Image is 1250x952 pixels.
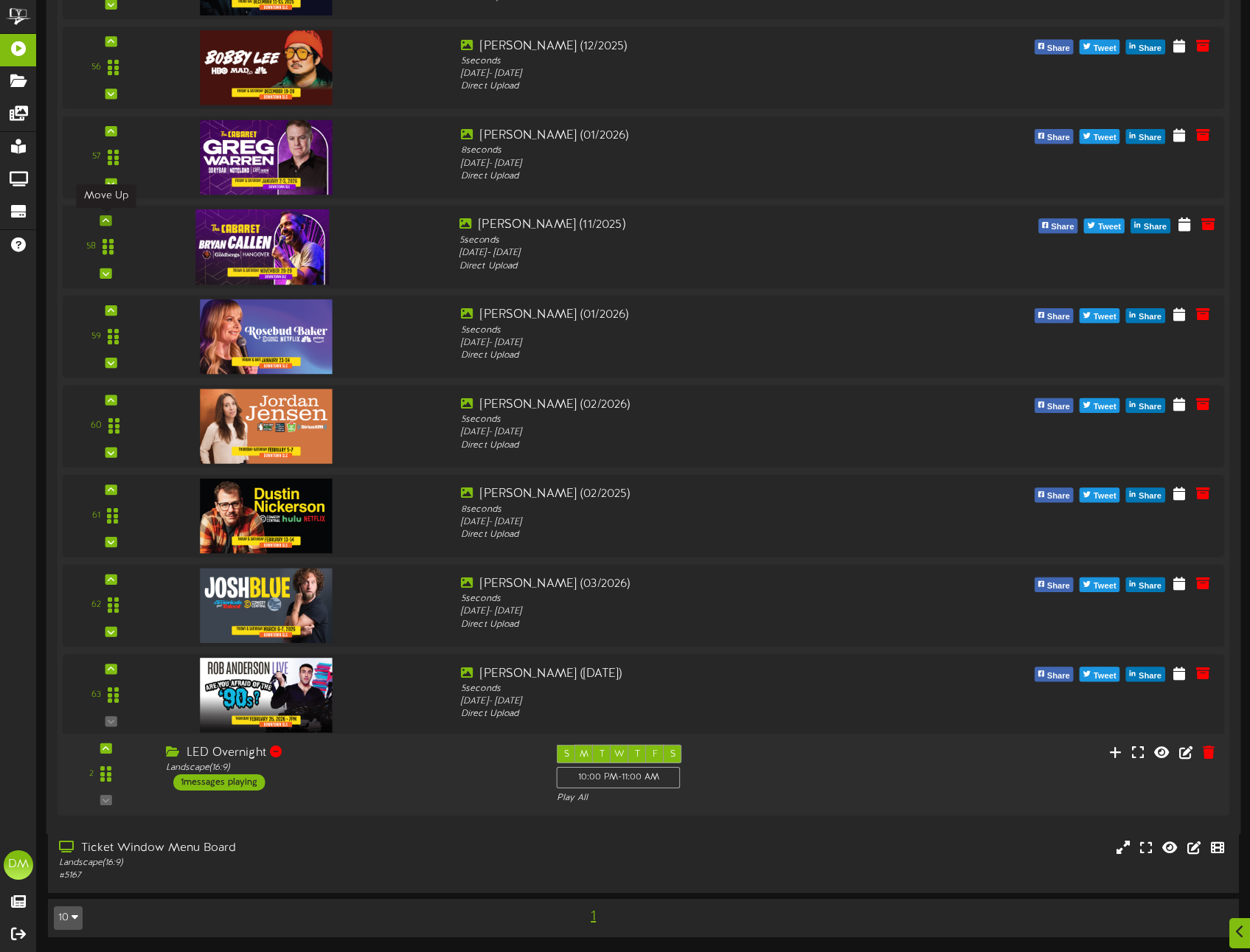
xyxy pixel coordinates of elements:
[1131,218,1170,233] button: Share
[1091,488,1119,504] span: Tweet
[461,336,923,349] div: [DATE] - [DATE]
[54,906,83,930] button: 10
[1034,577,1073,592] button: Share
[200,299,333,374] img: 1c05f8af-d8a8-4b4e-8cff-75b77cdc3a56.jpg
[200,389,333,463] img: d4cc7d2b-90cf-46cb-a565-17aee4ae232e.jpg
[600,749,605,760] span: T
[1038,218,1078,233] button: Share
[459,234,926,247] div: 5 seconds
[1048,219,1077,235] span: Share
[461,55,923,67] div: 5 seconds
[461,708,923,720] div: Direct Upload
[166,762,535,774] div: Landscape ( 16:9 )
[1091,309,1119,325] span: Tweet
[1080,308,1120,323] button: Tweet
[166,745,535,762] div: LED Overnight
[459,260,926,273] div: Direct Upload
[1126,40,1165,55] button: Share
[200,479,333,553] img: c79348f9-a356-4439-bde4-9fea8a648dd6.jpg
[1091,130,1119,146] span: Tweet
[1044,41,1073,57] span: Share
[195,209,330,285] img: 6ab02594-41e4-4132-85c1-dbd791ab1325.jpg
[461,128,923,145] div: [PERSON_NAME] (01/2026)
[1080,129,1120,144] button: Tweet
[91,330,101,343] div: 59
[1080,40,1120,55] button: Tweet
[461,665,923,682] div: [PERSON_NAME] ([DATE])
[461,38,923,55] div: [PERSON_NAME] (12/2025)
[1095,219,1124,235] span: Tweet
[1141,219,1170,235] span: Share
[1136,309,1164,325] span: Share
[670,749,676,760] span: S
[91,61,101,74] div: 56
[200,120,333,195] img: 2764db73-57d3-4891-a336-388ca04e3710.jpg
[1034,40,1073,55] button: Share
[1126,398,1165,413] button: Share
[1136,488,1164,504] span: Share
[1044,130,1073,146] span: Share
[461,350,923,362] div: Direct Upload
[461,307,923,324] div: [PERSON_NAME] (01/2026)
[1080,398,1120,413] button: Tweet
[1126,577,1165,592] button: Share
[461,414,923,426] div: 5 seconds
[461,145,923,157] div: 8 seconds
[557,792,827,805] div: Play All
[461,576,923,593] div: [PERSON_NAME] (03/2026)
[1126,129,1165,144] button: Share
[1034,398,1073,413] button: Share
[1044,668,1073,684] span: Share
[59,840,533,857] div: Ticket Window Menu Board
[200,658,333,732] img: 922e3da5-6c5c-44fc-ab16-c13fa0fec061.jpg
[1080,577,1120,592] button: Tweet
[461,397,923,414] div: [PERSON_NAME] (02/2026)
[91,599,101,611] div: 62
[459,247,926,260] div: [DATE] - [DATE]
[459,217,926,234] div: [PERSON_NAME] (11/2025)
[200,569,333,643] img: 8985d6fa-7a42-4dbe-bcda-d76557786f26.jpg
[91,689,101,701] div: 63
[1080,487,1120,502] button: Tweet
[1136,130,1164,146] span: Share
[1091,668,1119,684] span: Tweet
[653,749,658,760] span: F
[91,420,102,432] div: 60
[1136,41,1164,57] span: Share
[1044,309,1073,325] span: Share
[4,850,33,880] div: DM
[587,908,600,925] span: 1
[92,510,100,522] div: 61
[461,605,923,618] div: [DATE] - [DATE]
[461,170,923,183] div: Direct Upload
[614,749,625,760] span: W
[557,767,681,788] div: 10:00 PM - 11:00 AM
[1136,578,1164,594] span: Share
[200,30,333,105] img: 2b5f8642-8f70-4a2d-a226-ddf63a0f7930.jpg
[461,619,923,631] div: Direct Upload
[461,695,923,708] div: [DATE] - [DATE]
[461,529,923,541] div: Direct Upload
[1084,218,1125,233] button: Tweet
[580,749,588,760] span: M
[1034,667,1073,682] button: Share
[1126,667,1165,682] button: Share
[1126,308,1165,323] button: Share
[461,80,923,93] div: Direct Upload
[1044,399,1073,415] span: Share
[461,324,923,336] div: 5 seconds
[461,682,923,695] div: 5 seconds
[635,749,640,760] span: T
[86,240,96,254] div: 58
[461,516,923,529] div: [DATE] - [DATE]
[1091,578,1119,594] span: Tweet
[1034,308,1073,323] button: Share
[1126,487,1165,502] button: Share
[461,68,923,80] div: [DATE] - [DATE]
[461,439,923,451] div: Direct Upload
[92,151,101,164] div: 57
[461,426,923,439] div: [DATE] - [DATE]
[1136,668,1164,684] span: Share
[1034,129,1073,144] button: Share
[1091,41,1119,57] span: Tweet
